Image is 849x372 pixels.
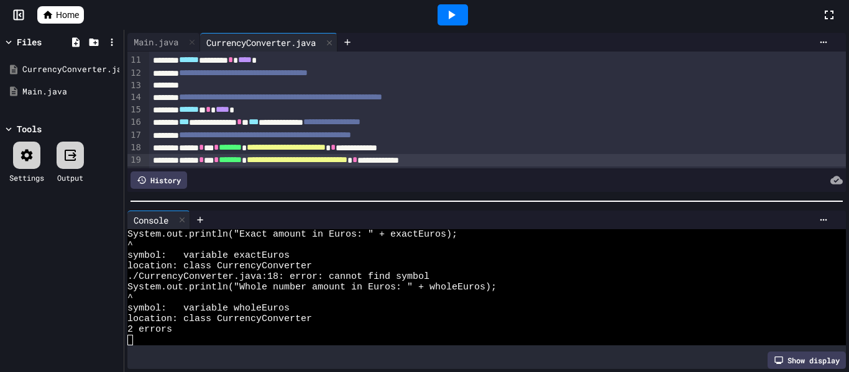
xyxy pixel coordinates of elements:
[22,63,119,76] div: CurrencyConverter.java
[127,250,290,261] span: symbol: variable exactEuros
[131,171,187,189] div: History
[127,324,172,335] span: 2 errors
[57,172,83,183] div: Output
[127,54,143,66] div: 11
[127,35,185,48] div: Main.java
[22,86,119,98] div: Main.java
[56,9,79,21] span: Home
[127,79,143,92] div: 13
[127,314,312,324] span: location: class CurrencyConverter
[127,229,457,240] span: System.out.println("Exact amount in Euros: " + exactEuros);
[9,172,44,183] div: Settings
[127,211,190,229] div: Console
[127,303,290,314] span: symbol: variable wholeEuros
[127,129,143,142] div: 17
[127,261,312,271] span: location: class CurrencyConverter
[127,104,143,116] div: 15
[17,35,42,48] div: Files
[37,6,84,24] a: Home
[127,166,143,179] div: 20
[127,91,143,104] div: 14
[768,352,846,369] div: Show display
[127,240,133,250] span: ^
[200,33,337,52] div: CurrencyConverter.java
[127,67,143,79] div: 12
[127,142,143,154] div: 18
[127,282,497,293] span: System.out.println("Whole number amount in Euros: " + wholeEuros);
[200,36,322,49] div: CurrencyConverter.java
[17,122,42,135] div: Tools
[127,271,429,282] span: ./CurrencyConverter.java:18: error: cannot find symbol
[127,154,143,166] div: 19
[127,33,200,52] div: Main.java
[127,214,175,227] div: Console
[127,293,133,303] span: ^
[127,116,143,129] div: 16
